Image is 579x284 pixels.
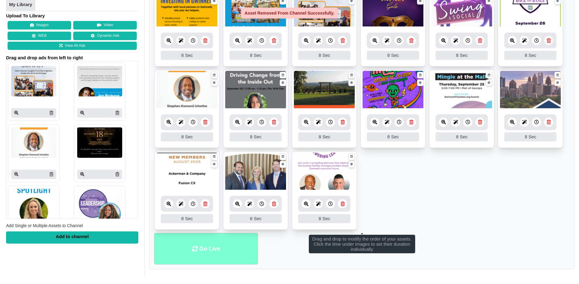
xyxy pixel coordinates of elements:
div: 8 Sec [229,51,282,60]
div: 8 Sec [298,51,350,60]
h4: Upload To Library [6,13,138,19]
li: Go Live [154,233,258,265]
img: 1142.963 kb [225,71,286,109]
iframe: Chat Widget [549,255,579,284]
img: 4.238 mb [294,71,355,109]
div: 8 Sec [367,132,419,141]
img: 799.765 kb [500,71,561,109]
img: 1780.657 kb [294,153,355,191]
div: 8 Sec [161,214,213,223]
img: P250x250 image processing20250916 1593173 1v3xvt3 [77,127,122,158]
div: 8 Sec [504,132,557,141]
img: P250x250 image processing20250917 1593173 1kf4o6v [11,66,56,96]
div: 8 Sec [229,132,282,141]
a: Dynamic Ads [73,32,137,40]
div: 8 Sec [161,51,213,60]
div: 8 Sec [298,214,350,223]
div: 8 Sec [436,51,488,60]
div: 8 Sec [504,51,557,60]
img: 4.018 mb [431,71,492,109]
button: Video [73,21,137,29]
div: 8 Sec [298,132,350,141]
img: P250x250 image processing20250917 1593173 19hlrbk [77,66,122,96]
div: 8 Sec [229,214,282,223]
img: 238.012 kb [157,153,217,191]
a: View All Ads [8,42,137,50]
div: 8 Sec [436,132,488,141]
img: 1044.257 kb [363,71,423,109]
img: P250x250 image processing20250915 1472544 u3jpqp [77,189,122,219]
img: 3.841 mb [157,71,217,109]
img: P250x250 image processing20250916 1593173 kxl6a8 [11,189,56,219]
div: 8 Sec [161,132,213,141]
span: Add Single or Multiple Assets to Channel [6,223,83,228]
img: 4.289 mb [225,153,286,191]
img: P250x250 image processing20250917 1593173 10csaf8 [11,127,56,158]
button: WEB [8,32,71,40]
div: Add to channel [6,231,138,244]
div: Asset Removed From Channel Successfully. [241,8,338,19]
button: Images [8,21,71,29]
span: Drag and drop ads from left to right [6,55,138,61]
div: 8 Sec [367,51,419,60]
